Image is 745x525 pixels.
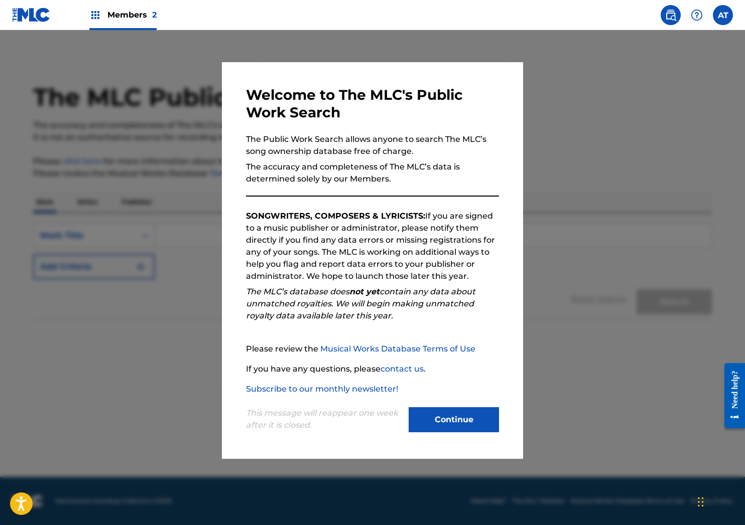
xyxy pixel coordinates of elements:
[687,5,707,25] div: Help
[246,384,398,394] a: Subscribe to our monthly newsletter!
[246,161,499,185] p: The accuracy and completeness of The MLC’s data is determined solely by our Members.
[713,5,733,25] div: User Menu
[409,407,499,432] button: Continue
[698,487,704,517] div: Drag
[12,8,51,22] img: MLC Logo
[246,343,499,355] p: Please review the
[665,9,677,21] img: search
[381,364,424,374] a: contact us
[246,363,499,375] p: If you have any questions, please .
[717,355,745,436] iframe: Resource Center
[246,211,425,221] strong: SONGWRITERS, COMPOSERS & LYRICISTS:
[246,86,499,121] h3: Welcome to The MLC's Public Work Search
[691,9,703,21] img: help
[107,9,157,21] span: Members
[320,344,475,354] a: Musical Works Database Terms of Use
[349,287,380,296] strong: not yet
[89,9,101,21] img: Top Rightsholders
[246,133,499,157] p: The Public Work Search allows anyone to search The MLC’s song ownership database free of charge.
[152,10,157,20] span: 2
[246,287,475,320] em: The MLC’s database does contain any data about unmatched royalties. We will begin making unmatche...
[661,5,681,25] a: Public Search
[695,477,745,525] iframe: Chat Widget
[246,210,499,282] p: If you are signed to a music publisher or administrator, please notify them directly if you find ...
[246,407,403,431] p: This message will reappear one week after it is closed.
